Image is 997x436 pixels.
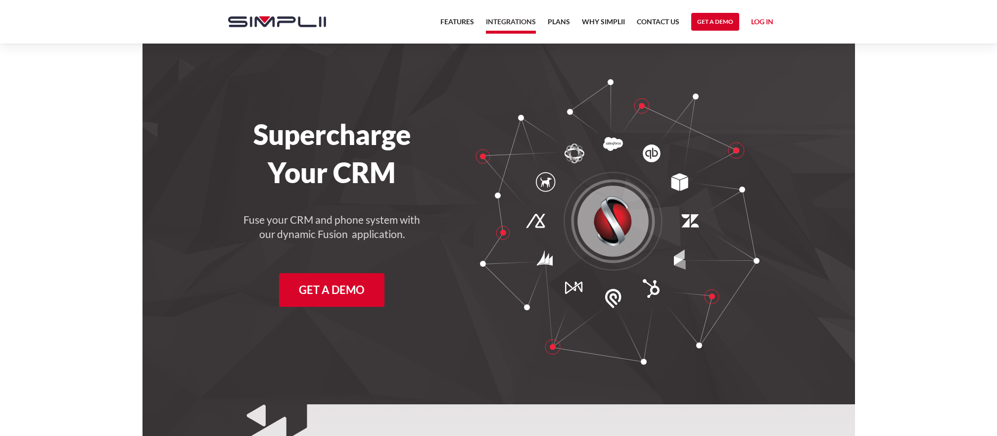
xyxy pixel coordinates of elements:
[751,16,773,31] a: Log in
[440,16,474,34] a: Features
[218,118,446,151] h1: Supercharge
[548,16,570,34] a: Plans
[243,213,421,242] h4: Fuse your CRM and phone system with our dynamic Fusion application.
[582,16,625,34] a: Why Simplii
[279,273,384,307] a: Get a Demo
[228,16,326,27] img: Simplii
[486,16,536,34] a: Integrations
[691,13,739,31] a: Get a Demo
[218,156,446,189] h1: Your CRM
[637,16,679,34] a: Contact US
